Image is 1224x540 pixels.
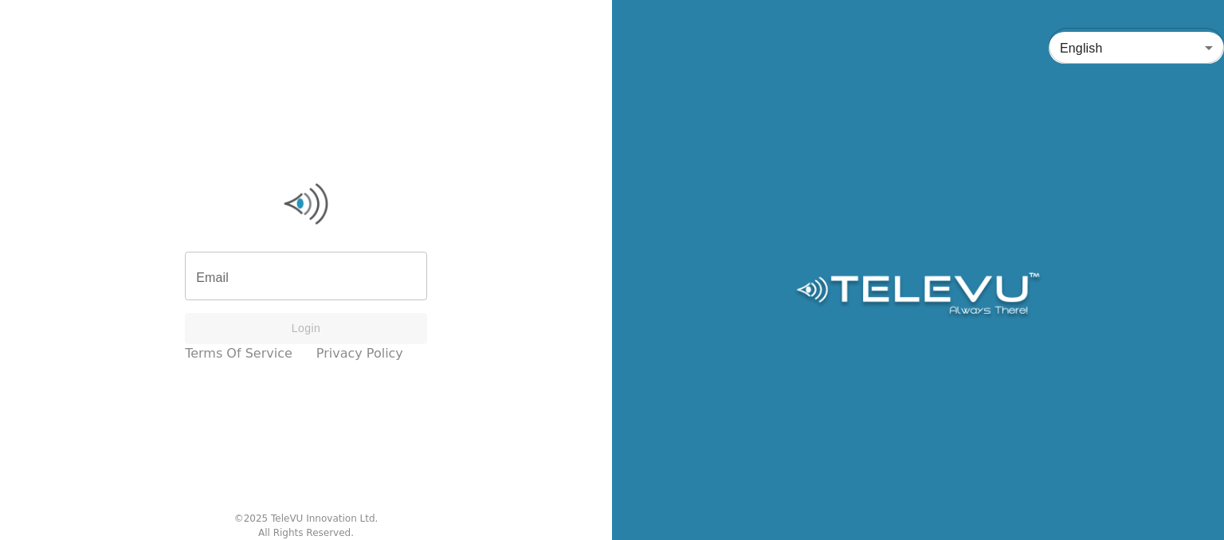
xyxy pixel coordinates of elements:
div: © 2025 TeleVU Innovation Ltd. [234,511,379,526]
div: English [1049,25,1224,70]
a: Terms of Service [185,344,292,363]
img: Logo [185,180,427,228]
a: Privacy Policy [316,344,403,363]
div: All Rights Reserved. [258,526,354,540]
img: Logo [794,272,1042,320]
